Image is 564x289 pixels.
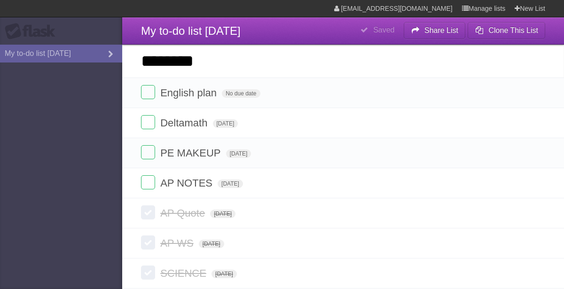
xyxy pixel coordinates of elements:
[160,267,209,279] span: SCIENCE
[226,149,251,158] span: [DATE]
[160,87,219,99] span: English plan
[141,24,241,37] span: My to-do list [DATE]
[160,177,215,189] span: AP NOTES
[5,23,61,40] div: Flask
[373,26,394,34] b: Saved
[141,205,155,219] label: Done
[141,145,155,159] label: Done
[160,237,196,249] span: AP WS
[141,266,155,280] label: Done
[211,270,237,278] span: [DATE]
[404,22,466,39] button: Share List
[141,235,155,250] label: Done
[141,85,155,99] label: Done
[210,210,235,218] span: [DATE]
[213,119,238,128] span: [DATE]
[160,117,210,129] span: Deltamath
[160,147,223,159] span: PE MAKEUP
[218,180,243,188] span: [DATE]
[424,26,458,34] b: Share List
[468,22,545,39] button: Clone This List
[141,115,155,129] label: Done
[141,175,155,189] label: Done
[199,240,224,248] span: [DATE]
[160,207,207,219] span: AP Quote
[222,89,260,98] span: No due date
[488,26,538,34] b: Clone This List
